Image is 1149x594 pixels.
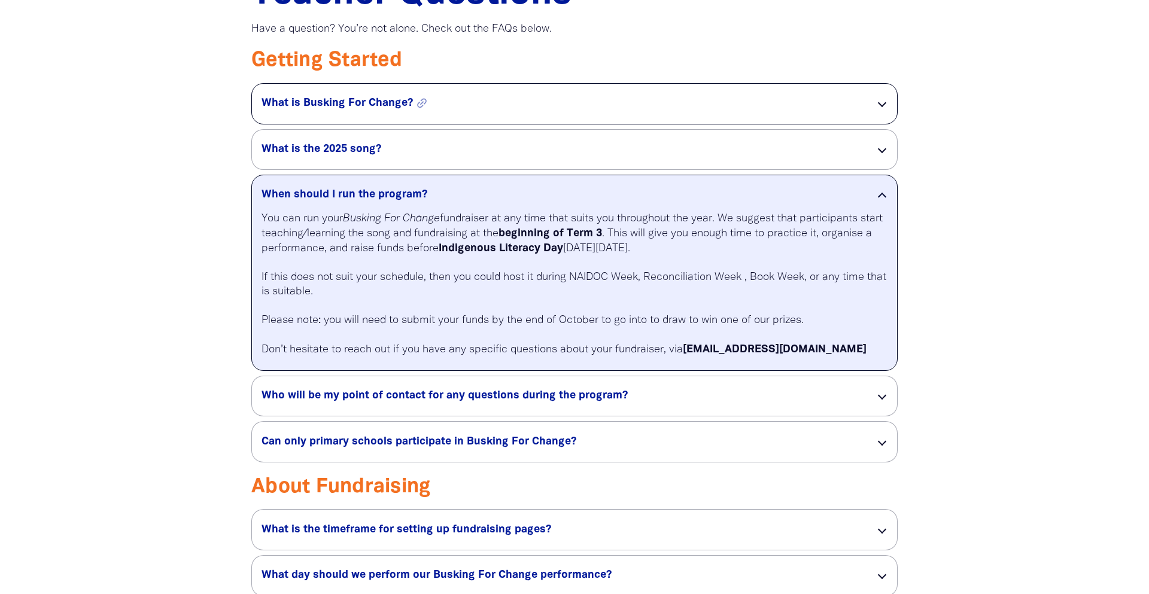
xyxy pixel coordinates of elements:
p: You can run your fundraiser at any time that suits you throughout the year. We suggest that parti... [262,212,887,357]
h5: Can only primary schools participate in Busking For Change? [262,435,856,449]
button: link [415,96,467,109]
i: link [413,94,431,112]
p: Have a question? You’re not alone. Check out the FAQs below. [251,22,898,36]
h5: What is the 2025 song? [262,142,856,157]
h5: What is the timeframe for setting up fundraising pages? [262,523,856,537]
b: [EMAIL_ADDRESS][DOMAIN_NAME] [683,345,867,354]
span: About Fundraising [251,478,431,496]
i: Busking For Change [343,214,440,224]
span: Getting Started [251,51,402,70]
h5: What is Busking For Change? [262,96,856,111]
b: beginning of Term 3 [498,229,602,238]
b: Indigenous Literacy Day [439,243,563,253]
h5: Who will be my point of contact for any questions during the program? [262,389,856,403]
h5: What day should we perform our Busking For Change performance? [262,568,856,583]
h5: When should I run the program? [262,188,856,202]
